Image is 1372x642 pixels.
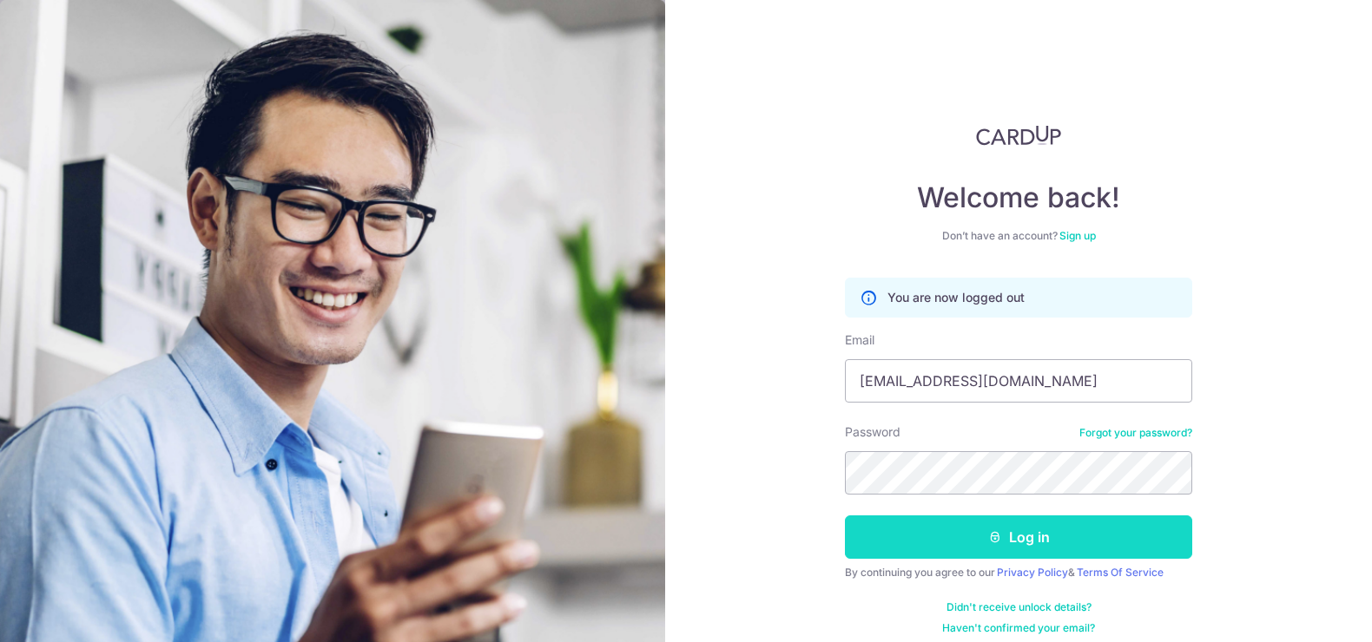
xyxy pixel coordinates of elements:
p: You are now logged out [887,289,1025,306]
a: Forgot your password? [1079,426,1192,440]
input: Enter your Email [845,359,1192,403]
label: Email [845,331,874,349]
img: CardUp Logo [976,125,1061,146]
label: Password [845,423,900,441]
a: Haven't confirmed your email? [942,621,1095,635]
a: Sign up [1059,229,1096,242]
a: Privacy Policy [997,566,1068,579]
div: By continuing you agree to our & [845,566,1192,580]
a: Didn't receive unlock details? [947,600,1092,614]
a: Terms Of Service [1077,566,1164,579]
div: Don’t have an account? [845,229,1192,243]
button: Log in [845,515,1192,559]
h4: Welcome back! [845,180,1192,215]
